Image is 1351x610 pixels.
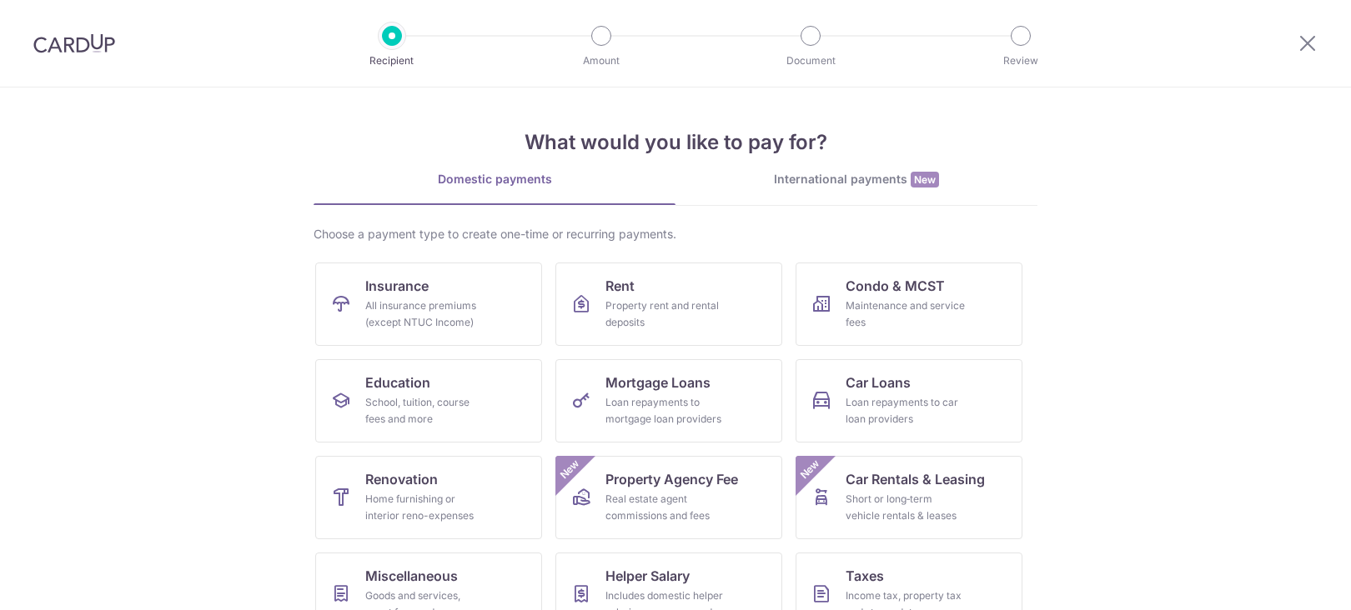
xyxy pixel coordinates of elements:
iframe: Opens a widget where you can find more information [1243,560,1334,602]
div: Loan repayments to mortgage loan providers [605,394,726,427]
span: Helper Salary [605,566,690,586]
div: Choose a payment type to create one-time or recurring payments. [314,226,1037,242]
p: Amount [540,52,663,69]
a: Car Rentals & LeasingShort or long‑term vehicle rentals & leasesNew [796,456,1022,539]
a: Car LoansLoan repayments to car loan providers [796,359,1022,442]
a: RenovationHome furnishing or interior reno-expenses [315,456,542,539]
a: Property Agency FeeReal estate agent commissions and feesNew [555,456,782,539]
div: Property rent and rental deposits [605,297,726,331]
div: School, tuition, course fees and more [365,394,485,427]
span: Miscellaneous [365,566,458,586]
span: New [556,456,584,483]
img: CardUp [33,33,115,53]
span: Condo & MCST [846,276,945,296]
span: Renovation [365,469,438,489]
span: New [796,456,824,483]
span: Property Agency Fee [605,469,738,489]
span: Car Rentals & Leasing [846,469,985,489]
h4: What would you like to pay for? [314,127,1037,157]
span: Rent [605,276,635,296]
a: Condo & MCSTMaintenance and service fees [796,262,1022,346]
div: Maintenance and service fees [846,297,966,331]
span: Taxes [846,566,884,586]
a: EducationSchool, tuition, course fees and more [315,359,542,442]
div: International payments [675,171,1037,188]
div: Domestic payments [314,171,675,187]
div: Real estate agent commissions and fees [605,491,726,524]
p: Review [959,52,1082,69]
a: InsuranceAll insurance premiums (except NTUC Income) [315,262,542,346]
span: Mortgage Loans [605,372,711,392]
div: All insurance premiums (except NTUC Income) [365,297,485,331]
a: RentProperty rent and rental deposits [555,262,782,346]
span: Education [365,372,430,392]
a: Mortgage LoansLoan repayments to mortgage loan providers [555,359,782,442]
div: Short or long‑term vehicle rentals & leases [846,491,966,524]
div: Loan repayments to car loan providers [846,394,966,427]
p: Document [749,52,872,69]
div: Home furnishing or interior reno-expenses [365,491,485,524]
p: Recipient [330,52,454,69]
span: New [911,172,939,187]
span: Insurance [365,276,429,296]
span: Car Loans [846,372,911,392]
